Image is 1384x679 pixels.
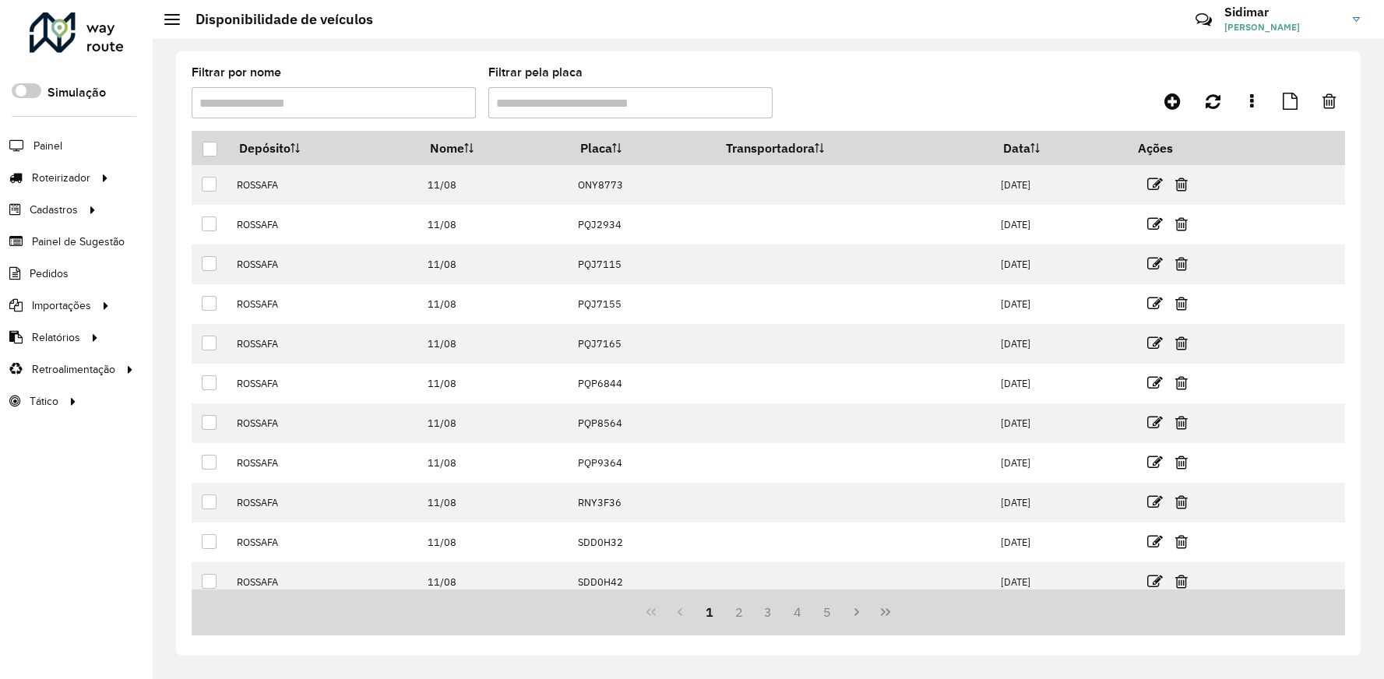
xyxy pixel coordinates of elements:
[419,403,570,443] td: 11/08
[570,443,716,483] td: PQP9364
[228,443,419,483] td: ROSSAFA
[1147,372,1163,393] a: Editar
[992,205,1127,245] td: [DATE]
[570,324,716,364] td: PQJ7165
[1175,293,1188,314] a: Excluir
[1147,332,1163,354] a: Editar
[842,597,872,627] button: Next Page
[228,324,419,364] td: ROSSAFA
[783,597,812,627] button: 4
[992,483,1127,522] td: [DATE]
[570,132,716,165] th: Placa
[992,522,1127,562] td: [DATE]
[992,132,1127,165] th: Data
[1175,372,1188,393] a: Excluir
[570,562,716,602] td: SDD0H42
[419,284,570,324] td: 11/08
[992,245,1127,284] td: [DATE]
[1175,571,1188,592] a: Excluir
[570,364,716,403] td: PQP6844
[992,403,1127,443] td: [DATE]
[570,205,716,245] td: PQJ2934
[1175,213,1188,234] a: Excluir
[871,597,900,627] button: Last Page
[570,245,716,284] td: PQJ7115
[419,483,570,522] td: 11/08
[1175,491,1188,512] a: Excluir
[228,522,419,562] td: ROSSAFA
[1175,174,1188,195] a: Excluir
[1175,531,1188,552] a: Excluir
[228,483,419,522] td: ROSSAFA
[1127,132,1220,164] th: Ações
[228,165,419,205] td: ROSSAFA
[570,284,716,324] td: PQJ7155
[228,205,419,245] td: ROSSAFA
[228,245,419,284] td: ROSSAFA
[1147,571,1163,592] a: Editar
[30,266,69,282] span: Pedidos
[419,245,570,284] td: 11/08
[570,522,716,562] td: SDD0H32
[992,443,1127,483] td: [DATE]
[30,393,58,410] span: Tático
[724,597,754,627] button: 2
[30,202,78,218] span: Cadastros
[33,138,62,154] span: Painel
[32,170,90,186] span: Roteirizador
[570,403,716,443] td: PQP8564
[228,403,419,443] td: ROSSAFA
[419,562,570,602] td: 11/08
[812,597,842,627] button: 5
[695,597,724,627] button: 1
[992,562,1127,602] td: [DATE]
[1147,491,1163,512] a: Editar
[228,284,419,324] td: ROSSAFA
[419,443,570,483] td: 11/08
[1175,452,1188,473] a: Excluir
[32,234,125,250] span: Painel de Sugestão
[1147,293,1163,314] a: Editar
[1224,20,1341,34] span: [PERSON_NAME]
[715,132,992,165] th: Transportadora
[570,165,716,205] td: ONY8773
[1147,253,1163,274] a: Editar
[992,324,1127,364] td: [DATE]
[992,284,1127,324] td: [DATE]
[570,483,716,522] td: RNY3F36
[1175,412,1188,433] a: Excluir
[1175,332,1188,354] a: Excluir
[419,132,570,165] th: Nome
[419,205,570,245] td: 11/08
[1147,531,1163,552] a: Editar
[32,361,115,378] span: Retroalimentação
[419,165,570,205] td: 11/08
[1147,174,1163,195] a: Editar
[1175,253,1188,274] a: Excluir
[992,165,1127,205] td: [DATE]
[419,522,570,562] td: 11/08
[192,63,281,82] label: Filtrar por nome
[1187,3,1220,37] a: Contato Rápido
[180,11,373,28] h2: Disponibilidade de veículos
[1147,213,1163,234] a: Editar
[419,324,570,364] td: 11/08
[488,63,583,82] label: Filtrar pela placa
[1147,412,1163,433] a: Editar
[228,364,419,403] td: ROSSAFA
[228,562,419,602] td: ROSSAFA
[419,364,570,403] td: 11/08
[228,132,419,165] th: Depósito
[1147,452,1163,473] a: Editar
[1224,5,1341,19] h3: Sidimar
[48,83,106,102] label: Simulação
[754,597,784,627] button: 3
[32,297,91,314] span: Importações
[32,329,80,346] span: Relatórios
[992,364,1127,403] td: [DATE]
